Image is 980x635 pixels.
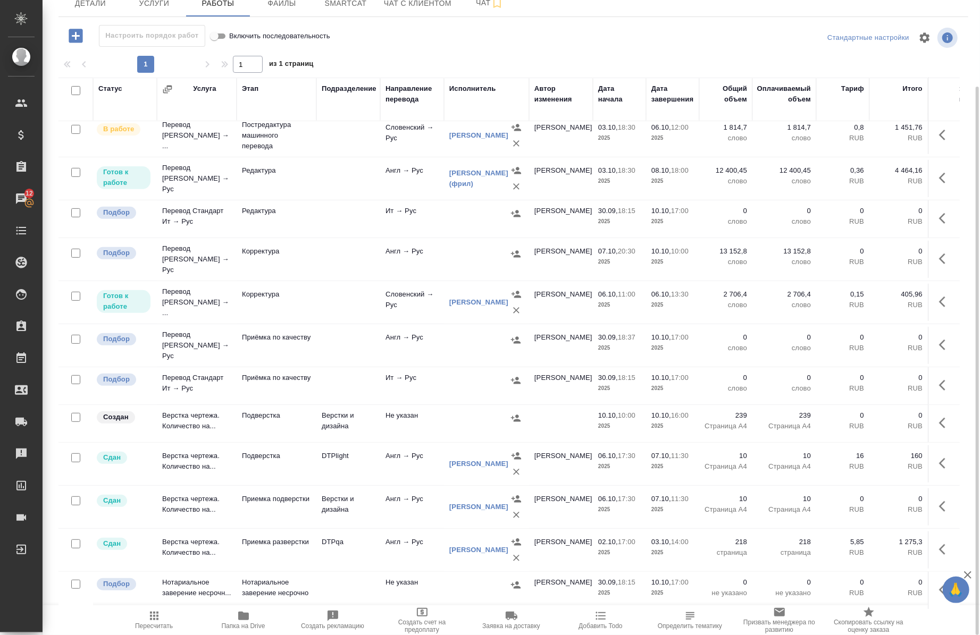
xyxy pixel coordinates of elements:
[875,383,923,394] p: RUB
[3,185,40,212] a: 12
[157,238,237,281] td: Перевод [PERSON_NAME] → Рус
[449,169,508,188] a: [PERSON_NAME] (фрил)
[875,537,923,547] p: 1 275,3
[618,290,635,298] p: 11:00
[529,531,593,569] td: [PERSON_NAME]
[705,206,747,216] p: 0
[822,257,864,267] p: RUB
[705,246,747,257] p: 13 152,8
[157,200,237,238] td: Перевод Стандарт Ит → Рус
[651,207,671,215] p: 10.10,
[110,605,199,635] button: Пересчитать
[529,160,593,197] td: [PERSON_NAME]
[103,167,144,188] p: Готов к работе
[651,257,694,267] p: 2025
[529,241,593,278] td: [PERSON_NAME]
[598,216,641,227] p: 2025
[162,84,173,95] button: Сгруппировать
[822,461,864,472] p: RUB
[508,448,524,464] button: Назначить
[646,605,735,635] button: Определить тематику
[831,619,907,633] span: Скопировать ссылку на оценку заказа
[671,495,689,503] p: 11:30
[534,83,588,105] div: Автор изменения
[671,166,689,174] p: 18:00
[658,622,722,630] span: Определить тематику
[933,206,958,231] button: Здесь прячутся важные кнопки
[822,451,864,461] p: 16
[449,460,508,468] a: [PERSON_NAME]
[598,538,618,546] p: 02.10,
[103,374,130,385] p: Подбор
[598,176,641,187] p: 2025
[822,343,864,353] p: RUB
[875,372,923,383] p: 0
[242,120,311,151] p: Постредактура машинного перевода
[157,114,237,157] td: Перевод [PERSON_NAME] → ...
[651,176,694,187] p: 2025
[651,495,671,503] p: 07.10,
[671,123,689,131] p: 12:00
[380,160,444,197] td: Англ → Рус
[618,123,635,131] p: 18:30
[242,494,311,504] p: Приемка подверстки
[758,451,811,461] p: 10
[933,410,958,436] button: Здесь прячутся важные кнопки
[508,507,524,523] button: Удалить
[822,537,864,547] p: 5,85
[933,372,958,398] button: Здесь прячутся важные кнопки
[758,206,811,216] p: 0
[103,495,121,506] p: Сдан
[822,289,864,300] p: 0,15
[651,421,694,431] p: 2025
[937,28,960,48] span: Посмотреть информацию
[449,83,496,94] div: Исполнитель
[598,333,618,341] p: 30.09,
[380,488,444,526] td: Англ → Рус
[875,451,923,461] p: 160
[822,133,864,143] p: RUB
[508,332,524,348] button: Назначить
[467,605,556,635] button: Заявка на доставку
[933,494,958,519] button: Здесь прячутся важные кнопки
[598,495,618,503] p: 06.10,
[651,83,694,105] div: Дата завершения
[96,537,152,551] div: Менеджер проверил работу исполнителя, передает ее на следующий этап
[933,165,958,191] button: Здесь прячутся важные кнопки
[651,452,671,460] p: 07.10,
[912,25,937,50] span: Настроить таблицу
[758,165,811,176] p: 12 400,45
[822,494,864,504] p: 0
[449,131,508,139] a: [PERSON_NAME]
[758,461,811,472] p: Страница А4
[508,534,524,550] button: Назначить
[529,117,593,154] td: [PERSON_NAME]
[705,383,747,394] p: слово
[651,300,694,310] p: 2025
[705,504,747,515] p: Страница А4
[671,411,689,419] p: 16:00
[269,57,314,73] span: из 1 страниц
[651,290,671,298] p: 06.10,
[618,247,635,255] p: 20:30
[705,83,747,105] div: Общий объем
[529,367,593,404] td: [PERSON_NAME]
[242,410,311,421] p: Подверстка
[157,367,237,404] td: Перевод Стандарт Ит → Рус
[242,206,311,216] p: Редактура
[157,405,237,442] td: Верстка чертежа. Количество на...
[618,166,635,174] p: 18:30
[651,216,694,227] p: 2025
[875,300,923,310] p: RUB
[529,327,593,364] td: [PERSON_NAME]
[529,488,593,526] td: [PERSON_NAME]
[242,451,311,461] p: Подверстка
[199,605,288,635] button: Папка на Drive
[705,421,747,431] p: Страница А4
[242,332,311,343] p: Приёмка по качеству
[875,461,923,472] p: RUB
[875,289,923,300] p: 405,96
[598,207,618,215] p: 30.09,
[380,445,444,482] td: Англ → Рус
[875,165,923,176] p: 4 464,16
